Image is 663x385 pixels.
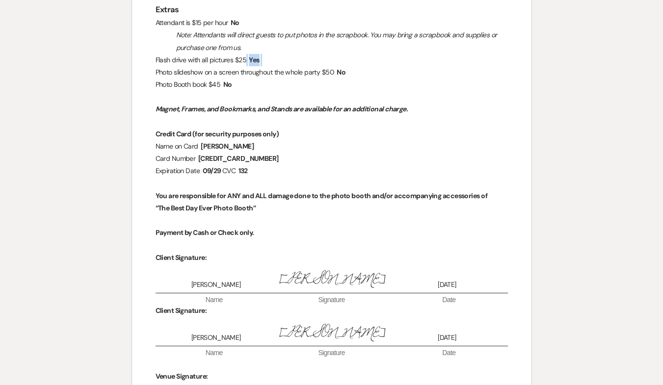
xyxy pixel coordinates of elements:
[156,191,487,200] strong: You are responsible for ANY and ALL damage done to the photo booth and/or accompanying accessorie...
[156,4,179,15] strong: Extras
[273,295,390,305] span: Signature
[197,153,280,164] span: [CREDIT_CARD_NUMBER]
[156,140,508,153] p: Name on Card
[230,17,240,28] span: No
[156,66,508,78] p: Photo slideshow on a screen throughout the whole party $50
[390,348,507,358] span: Date
[176,43,241,52] em: purchase one from us.
[156,129,279,138] strong: Credit Card (for security purposes only)
[156,253,207,262] strong: Client Signature:
[156,78,508,91] p: Photo Booth book $45
[159,280,274,290] span: [PERSON_NAME]
[390,295,507,305] span: Date
[156,204,256,212] strong: “The Best Day Ever Photo Booth”
[156,153,508,165] p: Card Number
[159,333,274,343] span: [PERSON_NAME]
[389,280,504,290] span: [DATE]
[202,165,222,177] span: 09/29
[273,348,390,358] span: Signature
[156,348,273,358] span: Name
[248,54,260,66] span: Yes
[336,67,346,78] span: No
[156,165,508,177] p: Expiration Date CVC
[222,79,233,90] span: No
[156,295,273,305] span: Name
[274,269,389,290] span: [PERSON_NAME]
[274,322,389,343] span: [PERSON_NAME]
[176,30,497,39] em: Note: Attendants will direct guests to put photos in the scrapbook. You may bring a scrapbook and...
[156,104,408,113] em: Magnet, Frames, and Bookmarks, and Stands are available for an additional charge.
[200,141,255,152] span: [PERSON_NAME]
[156,372,208,381] strong: Venue Signature:
[156,228,254,237] strong: Payment by Cash or Check only.
[238,165,249,177] span: 132
[156,54,508,66] p: Flash drive with all pictures $25
[389,333,504,343] span: [DATE]
[156,306,207,315] strong: Client Signature:
[156,17,508,29] p: Attendant is $15 per hour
